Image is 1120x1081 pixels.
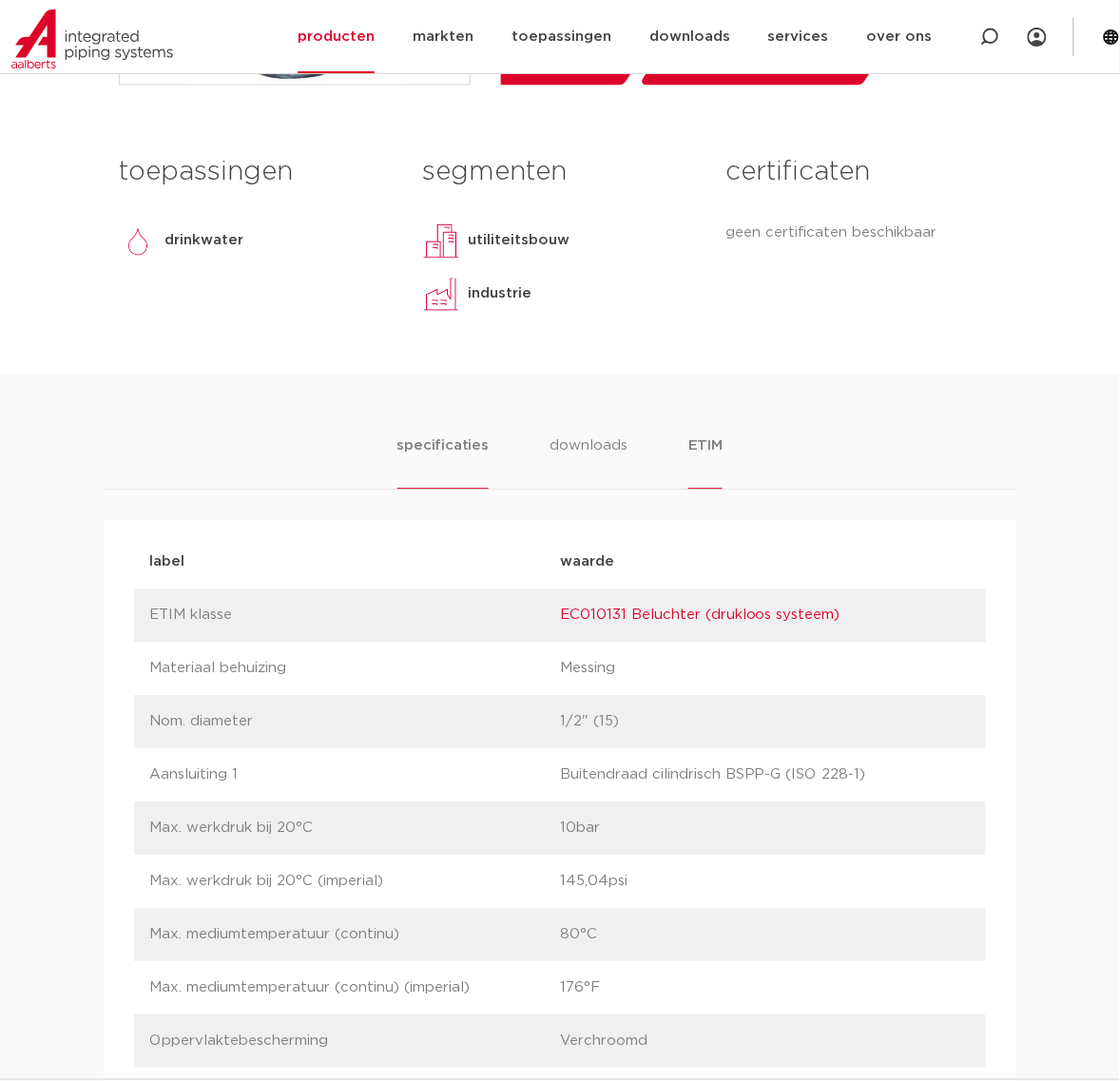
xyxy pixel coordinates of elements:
[149,710,560,733] p: Nom. diameter
[560,550,971,573] p: waarde
[422,222,460,260] img: utiliteitsbouw
[468,229,570,252] p: utiliteitsbouw
[560,1030,971,1052] p: Verchroomd
[560,923,971,946] p: 80°C
[550,434,628,489] li: downloads
[719,16,859,77] span: toevoegen aan lijst
[726,153,1001,191] h3: certificaten
[422,275,460,313] img: industrie
[149,657,560,680] p: Materiaal behuizing
[149,604,560,627] p: ETIM klasse
[560,976,971,999] p: 176°F
[397,434,489,489] li: specificaties
[119,153,394,191] h3: toepassingen
[560,710,971,733] p: 1/2" (15)
[422,153,697,191] h3: segmenten
[149,870,560,893] p: Max. werkdruk bij 20°C (imperial)
[560,763,971,786] p: Buitendraad cilindrisch BSPP-G (ISO 228-1)
[560,608,840,622] a: EC010131 Beluchter (drukloos systeem)
[468,282,531,305] p: industrie
[149,976,560,999] p: Max. mediumtemperatuur (continu) (imperial)
[149,1030,560,1052] p: Oppervlaktebescherming
[560,870,971,893] p: 145,04psi
[119,222,157,260] img: drinkwater
[164,229,243,252] p: drinkwater
[149,763,560,786] p: Aansluiting 1
[688,434,723,489] li: ETIM
[726,222,1001,244] p: geen certificaten beschikbaar
[560,817,971,840] p: 10bar
[149,923,560,946] p: Max. mediumtemperatuur (continu)
[149,817,560,840] p: Max. werkdruk bij 20°C
[149,550,560,573] p: label
[560,657,971,680] p: Messing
